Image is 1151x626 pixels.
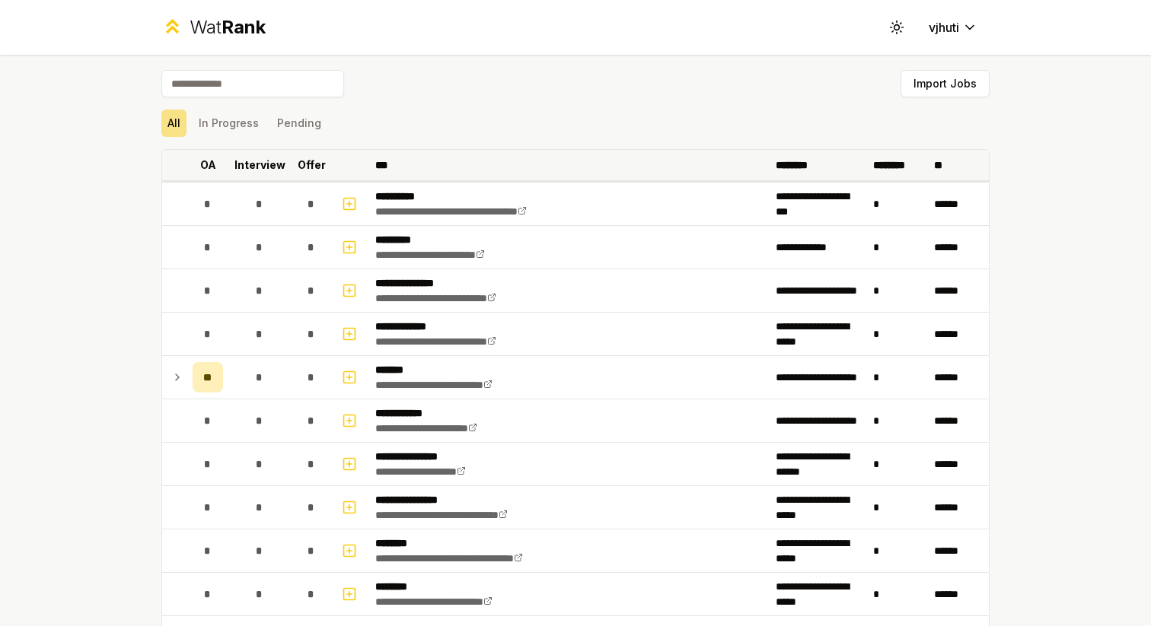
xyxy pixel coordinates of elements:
[200,157,216,173] p: OA
[271,110,327,137] button: Pending
[193,110,265,137] button: In Progress
[234,157,285,173] p: Interview
[929,18,959,37] span: vjhuti
[161,110,187,137] button: All
[901,70,990,97] button: Import Jobs
[161,15,266,40] a: WatRank
[222,16,266,38] span: Rank
[298,157,326,173] p: Offer
[917,14,990,41] button: vjhuti
[190,15,266,40] div: Wat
